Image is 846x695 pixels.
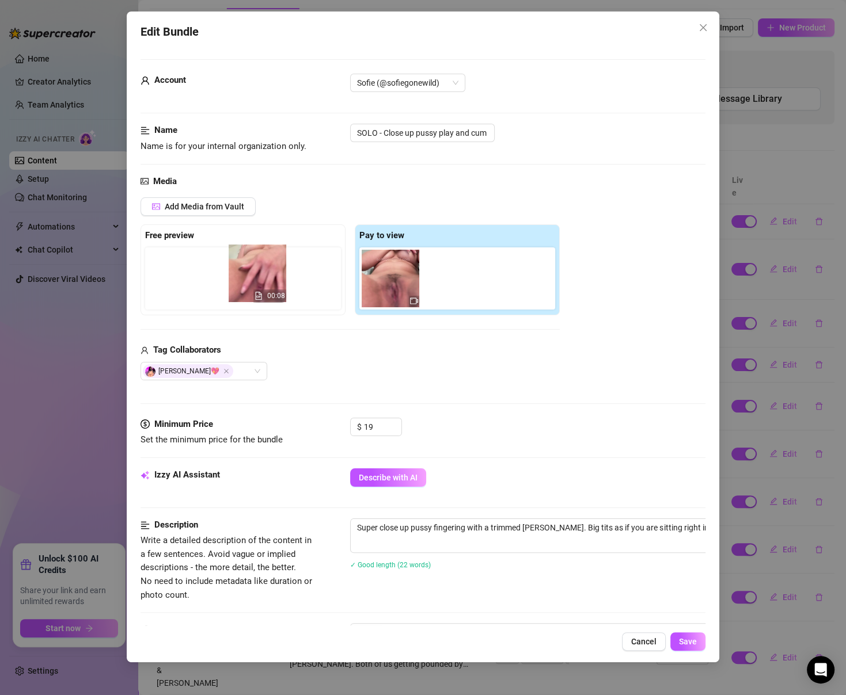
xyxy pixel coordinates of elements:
[694,23,712,32] span: Close
[359,473,418,482] span: Describe with AI
[143,364,233,378] span: [PERSON_NAME]💖
[670,632,705,651] button: Save
[154,469,220,480] strong: Izzy AI Assistant
[145,230,194,240] strong: Free preview
[352,625,384,639] span: Solo
[141,418,150,431] span: dollar
[359,230,404,240] strong: Pay to view
[141,141,306,151] span: Name is for your internal organization only.
[141,124,150,138] span: align-left
[141,23,199,41] span: Edit Bundle
[141,535,312,599] span: Write a detailed description of the content in a few sentences. Avoid vague or implied descriptio...
[152,203,160,211] span: picture
[154,419,213,429] strong: Minimum Price
[141,518,150,532] span: align-left
[631,637,657,646] span: Cancel
[165,202,244,211] span: Add Media from Vault
[141,74,150,87] span: user
[699,23,708,32] span: close
[141,434,283,445] span: Set the minimum price for the bundle
[141,343,149,357] span: user
[154,624,173,635] strong: Tags
[154,75,186,85] strong: Account
[807,656,834,683] div: Open Intercom Messenger
[141,197,256,216] button: Add Media from Vault
[145,366,155,377] img: avatar.jpg
[153,176,177,186] strong: Media
[154,520,198,530] strong: Description
[351,519,753,536] textarea: Super close up pussy fingering with a trimmed [PERSON_NAME]. Big tits as if you are sitting right...
[679,637,697,646] span: Save
[141,625,150,635] span: tag
[350,468,426,487] button: Describe with AI
[694,18,712,37] button: Close
[153,345,221,355] strong: Tag Collaborators
[622,632,666,651] button: Cancel
[141,175,149,189] span: picture
[350,561,431,569] span: ✓ Good length (22 words)
[357,74,458,91] span: Sofie (@sofiegonewild)
[223,368,229,374] span: Close
[350,124,495,142] input: Enter a name
[154,125,177,135] strong: Name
